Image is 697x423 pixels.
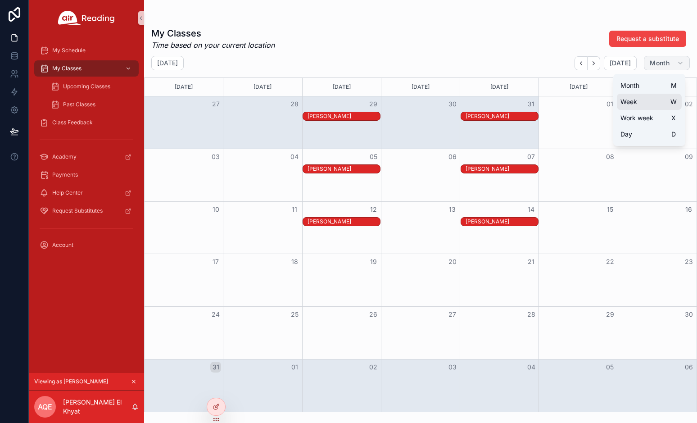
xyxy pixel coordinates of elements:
[289,309,300,320] button: 25
[151,27,275,40] h1: My Classes
[289,256,300,267] button: 18
[526,362,537,373] button: 04
[52,47,86,54] span: My Schedule
[34,185,139,201] a: Help Center
[605,99,616,109] button: 01
[210,151,221,162] button: 03
[52,189,83,196] span: Help Center
[308,165,380,173] div: [PERSON_NAME]
[225,78,300,96] div: [DATE]
[683,99,694,109] button: 02
[447,99,458,109] button: 30
[34,149,139,165] a: Academy
[617,94,682,110] button: WeekW
[34,167,139,183] a: Payments
[617,126,682,142] button: DayD
[526,151,537,162] button: 07
[289,151,300,162] button: 04
[605,204,616,215] button: 15
[466,112,538,120] div: Quinn B
[34,378,108,385] span: Viewing as [PERSON_NAME]
[34,237,139,253] a: Account
[38,401,52,412] span: AQE
[670,131,677,138] span: D
[383,78,458,96] div: [DATE]
[308,218,380,225] div: [PERSON_NAME]
[605,151,616,162] button: 08
[52,119,93,126] span: Class Feedback
[447,309,458,320] button: 27
[609,31,686,47] button: Request a substitute
[289,204,300,215] button: 11
[308,113,380,120] div: [PERSON_NAME]
[304,78,380,96] div: [DATE]
[52,171,78,178] span: Payments
[210,99,221,109] button: 27
[644,56,690,70] button: Month
[466,218,538,226] div: Quinn B
[620,81,639,90] span: Month
[610,59,631,67] span: [DATE]
[617,110,682,126] button: Work weekX
[620,114,653,123] span: Work week
[670,98,677,105] span: W
[683,151,694,162] button: 09
[34,60,139,77] a: My Classes
[34,203,139,219] a: Request Substitutes
[368,99,379,109] button: 29
[45,78,139,95] a: Upcoming Classes
[52,153,77,160] span: Academy
[683,362,694,373] button: 06
[616,34,679,43] span: Request a substitute
[368,256,379,267] button: 19
[605,362,616,373] button: 05
[604,56,637,70] button: [DATE]
[368,309,379,320] button: 26
[683,256,694,267] button: 23
[650,59,670,67] span: Month
[447,204,458,215] button: 13
[466,165,538,173] div: [PERSON_NAME]
[45,96,139,113] a: Past Classes
[34,42,139,59] a: My Schedule
[575,56,588,70] button: Back
[289,99,300,109] button: 28
[670,82,677,89] span: M
[447,256,458,267] button: 20
[34,114,139,131] a: Class Feedback
[540,78,616,96] div: [DATE]
[620,97,637,106] span: Week
[683,309,694,320] button: 30
[308,218,380,226] div: Quinn B
[308,112,380,120] div: Quinn B
[58,11,115,25] img: App logo
[670,114,677,122] span: X
[210,362,221,373] button: 31
[526,204,537,215] button: 14
[52,207,103,214] span: Request Substitutes
[466,113,538,120] div: [PERSON_NAME]
[146,78,222,96] div: [DATE]
[447,151,458,162] button: 06
[151,40,275,50] em: Time based on your current location
[52,65,81,72] span: My Classes
[617,77,682,94] button: MonthM
[605,309,616,320] button: 29
[63,83,110,90] span: Upcoming Classes
[29,36,144,265] div: scrollable content
[289,362,300,373] button: 01
[157,59,178,68] h2: [DATE]
[63,398,131,416] p: [PERSON_NAME] El Khyat
[588,56,600,70] button: Next
[210,204,221,215] button: 10
[605,256,616,267] button: 22
[462,78,537,96] div: [DATE]
[210,256,221,267] button: 17
[368,362,379,373] button: 02
[683,204,694,215] button: 16
[447,362,458,373] button: 03
[210,309,221,320] button: 24
[368,204,379,215] button: 12
[466,165,538,173] div: Quinn B
[368,151,379,162] button: 05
